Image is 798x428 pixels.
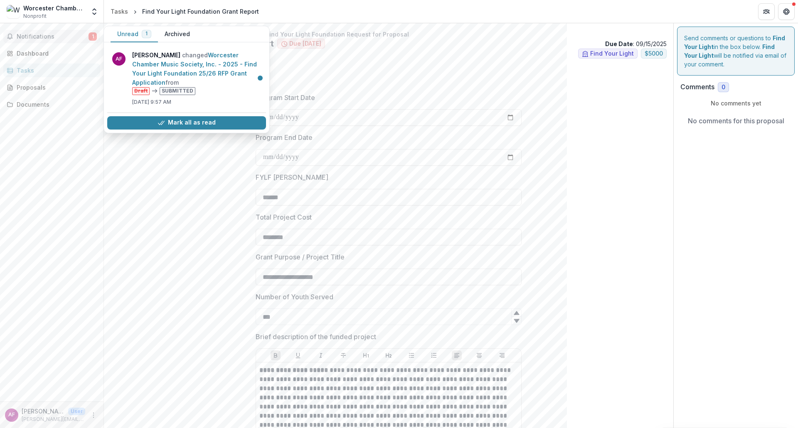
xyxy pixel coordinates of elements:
a: Documents [3,98,100,111]
div: Send comments or questions to in the box below. will be notified via email of your comment. [677,27,795,76]
button: Unread [111,26,158,42]
p: : [PERSON_NAME] from Find Your Light [117,65,660,74]
button: More [89,410,99,420]
p: FYLF [PERSON_NAME] [256,172,328,182]
button: Align Right [497,350,507,360]
a: Worcester Chamber Music Society, Inc. - 2025 - Find Your Light Foundation 25/26 RFP Grant Applica... [132,51,257,86]
span: 1 [145,31,148,37]
p: Grant Purpose / Project Title [256,252,345,262]
p: changed from [132,51,261,95]
span: Nonprofit [23,12,47,20]
div: Tasks [111,7,128,16]
button: Open entity switcher [89,3,100,20]
button: Align Center [474,350,484,360]
p: [PERSON_NAME][EMAIL_ADDRESS][DOMAIN_NAME] [22,416,85,423]
div: Worcester Chamber Music Society, Inc. [23,4,85,12]
div: Documents [17,100,94,109]
button: Heading 2 [384,350,394,360]
p: Worcester Chamber Music Society, Inc. - 2024-25 - Find Your Light Foundation Request for Proposal [111,30,667,39]
nav: breadcrumb [107,5,262,17]
span: Notifications [17,33,89,40]
button: Align Left [452,350,462,360]
div: Tasks [17,66,94,75]
span: 1 [89,32,97,41]
div: Proposals [17,83,94,92]
a: Proposals [3,81,100,94]
p: Total Project Cost [256,212,312,222]
span: $ 5000 [645,50,663,57]
button: Ordered List [429,350,439,360]
button: Notifications1 [3,30,100,43]
button: Archived [158,26,197,42]
button: Underline [293,350,303,360]
p: Number of Youth Served [256,292,333,302]
div: Ariana Falk [8,412,15,418]
h2: Comments [680,83,714,91]
a: Tasks [107,5,131,17]
a: Dashboard [3,46,100,60]
p: Program Start Date [256,93,315,103]
button: Italicize [316,350,326,360]
button: Strike [338,350,348,360]
button: Bold [271,350,281,360]
p: Program End Date [256,132,313,142]
button: Get Help [778,3,795,20]
p: No comments yet [680,99,791,108]
button: Mark all as read [107,116,266,130]
span: Due [DATE] [289,40,321,47]
p: [PERSON_NAME] [22,407,65,416]
strong: Due Date [605,40,633,47]
div: Dashboard [17,49,94,58]
img: Worcester Chamber Music Society, Inc. [7,5,20,18]
span: Find Your Light [590,50,634,57]
button: Heading 1 [361,350,371,360]
p: No comments for this proposal [688,116,784,126]
button: Bullet List [406,350,416,360]
button: Partners [758,3,775,20]
a: Tasks [3,64,100,77]
span: 0 [722,84,725,91]
p: : 09/15/2025 [605,39,667,48]
p: Brief description of the funded project [256,332,376,342]
div: Find Your Light Foundation Grant Report [142,7,259,16]
p: User [68,408,85,415]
